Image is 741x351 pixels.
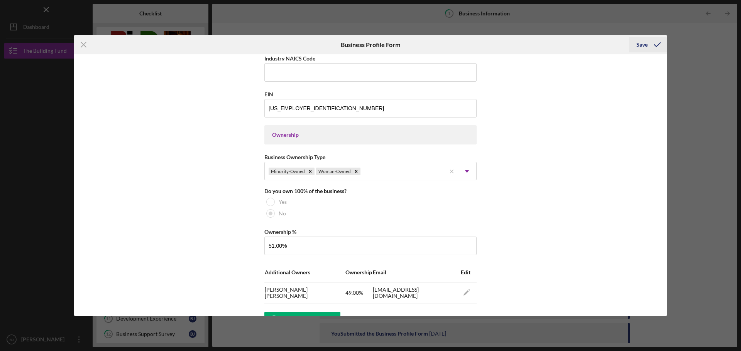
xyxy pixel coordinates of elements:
label: Industry NAICS Code [264,55,315,62]
div: Remove Minority-Owned [306,168,315,175]
div: Do you own 100% of the business? [264,188,477,194]
div: Save [636,37,648,52]
label: Yes [279,199,287,205]
button: Save [629,37,667,52]
div: Remove Woman-Owned [352,168,360,175]
label: No [279,210,286,217]
td: Email [372,263,457,282]
td: [EMAIL_ADDRESS][DOMAIN_NAME] [372,282,457,304]
td: 49.00% [345,282,372,304]
td: Additional Owners [264,263,345,282]
div: Woman-Owned [316,168,352,175]
div: Minority-Owned [269,168,306,175]
td: [PERSON_NAME] [PERSON_NAME] [264,282,345,304]
div: Ownership [272,132,469,138]
label: Ownership % [264,228,296,235]
h6: Business Profile Form [341,41,400,48]
span: Edit [461,269,470,275]
button: Add Another Owner [264,312,340,327]
td: Ownership [345,263,372,282]
label: EIN [264,91,273,97]
div: Add Another Owner [284,312,333,327]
